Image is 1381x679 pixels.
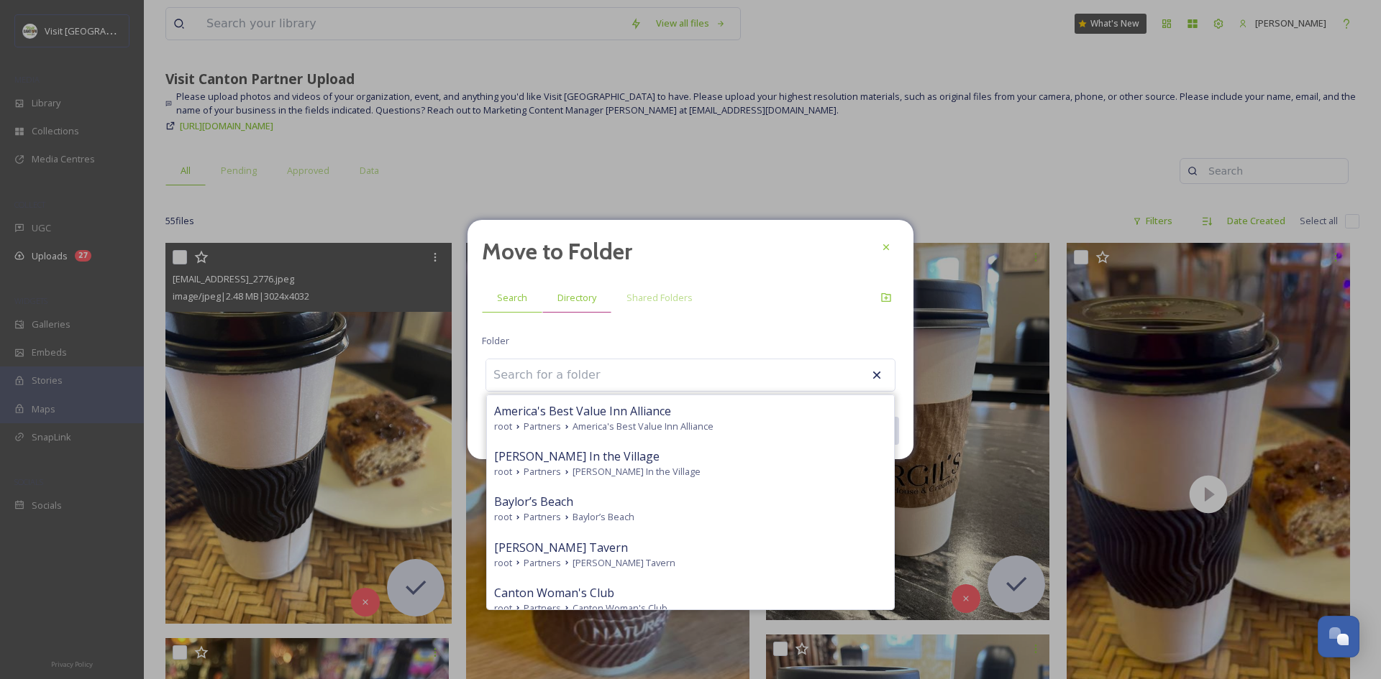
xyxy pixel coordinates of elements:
[486,359,644,391] input: Search for a folder
[557,291,596,305] span: Directory
[524,556,561,570] span: Partners
[524,601,561,615] span: Partners
[494,539,628,556] span: [PERSON_NAME] Tavern
[482,334,509,348] span: Folder
[494,465,512,479] span: root
[573,510,634,524] span: Baylor’s Beach
[494,601,512,615] span: root
[573,556,675,570] span: [PERSON_NAME] Tavern
[494,420,512,433] span: root
[524,510,561,524] span: Partners
[524,465,561,479] span: Partners
[494,402,671,420] span: America's Best Value Inn Alliance
[573,601,667,615] span: Canton Woman's Club
[494,493,573,510] span: Baylor’s Beach
[1318,616,1359,657] button: Open Chat
[494,556,512,570] span: root
[497,291,527,305] span: Search
[626,291,693,305] span: Shared Folders
[494,510,512,524] span: root
[573,465,701,479] span: [PERSON_NAME] In the Village
[482,234,632,269] h2: Move to Folder
[573,420,714,433] span: America's Best Value Inn Alliance
[524,420,561,433] span: Partners
[494,448,660,465] span: [PERSON_NAME] In the Village
[494,584,614,601] span: Canton Woman's Club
